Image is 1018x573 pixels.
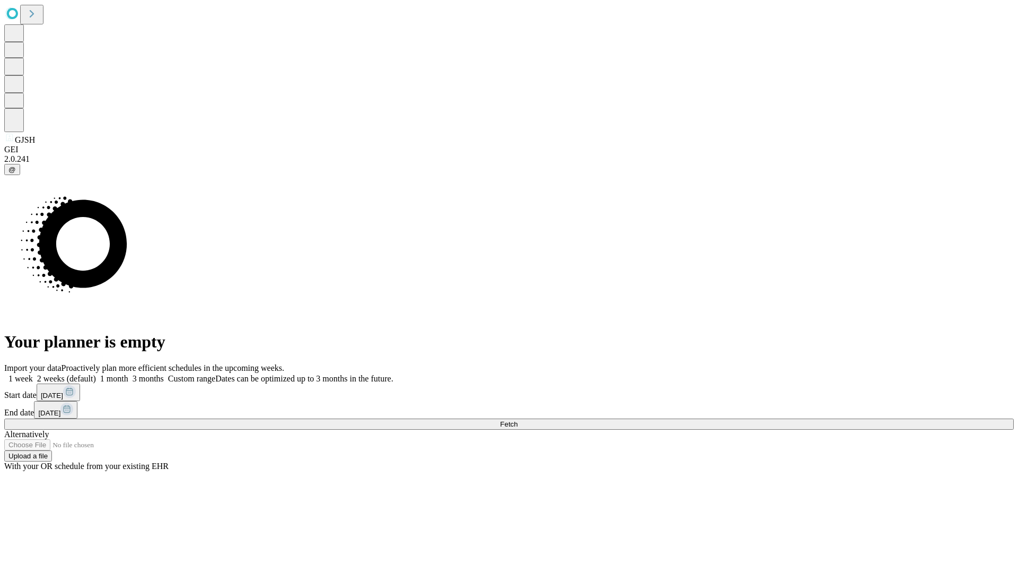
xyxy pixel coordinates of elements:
div: 2.0.241 [4,154,1014,164]
button: Fetch [4,419,1014,430]
span: Custom range [168,374,215,383]
button: @ [4,164,20,175]
span: 2 weeks (default) [37,374,96,383]
button: Upload a file [4,450,52,462]
span: 1 month [100,374,128,383]
h1: Your planner is empty [4,332,1014,352]
span: Dates can be optimized up to 3 months in the future. [215,374,393,383]
div: Start date [4,384,1014,401]
span: Proactively plan more efficient schedules in the upcoming weeks. [62,363,284,372]
span: Fetch [500,420,517,428]
div: GEI [4,145,1014,154]
span: With your OR schedule from your existing EHR [4,462,169,471]
span: Alternatively [4,430,49,439]
span: 3 months [133,374,164,383]
span: GJSH [15,135,35,144]
button: [DATE] [34,401,77,419]
span: 1 week [8,374,33,383]
span: @ [8,166,16,173]
button: [DATE] [37,384,80,401]
span: [DATE] [38,409,60,417]
div: End date [4,401,1014,419]
span: Import your data [4,363,62,372]
span: [DATE] [41,392,63,400]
